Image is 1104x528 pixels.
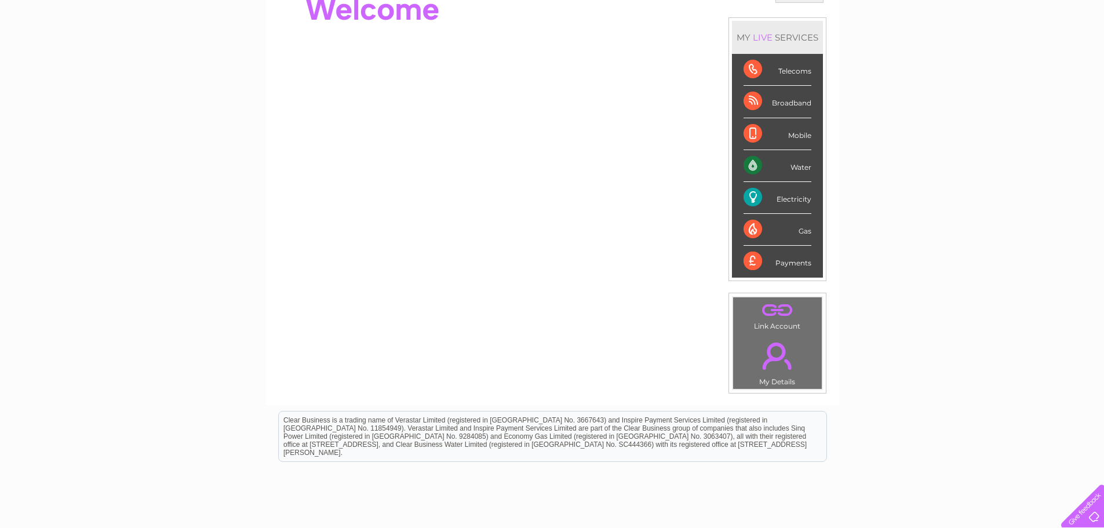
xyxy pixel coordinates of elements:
a: 0333 014 3131 [886,6,965,20]
div: Clear Business is a trading name of Verastar Limited (registered in [GEOGRAPHIC_DATA] No. 3667643... [279,6,826,56]
img: logo.png [39,30,98,65]
div: MY SERVICES [732,21,823,54]
a: . [736,300,819,321]
a: Blog [1003,49,1020,58]
a: Telecoms [961,49,996,58]
a: Log out [1066,49,1093,58]
div: Telecoms [744,54,811,86]
td: My Details [733,333,822,389]
div: Mobile [744,118,811,150]
a: . [736,336,819,376]
div: Payments [744,246,811,277]
a: Water [900,49,922,58]
td: Link Account [733,297,822,333]
div: LIVE [750,32,775,43]
div: Electricity [744,182,811,214]
div: Broadband [744,86,811,118]
a: Contact [1027,49,1055,58]
a: Energy [929,49,954,58]
div: Water [744,150,811,182]
div: Gas [744,214,811,246]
